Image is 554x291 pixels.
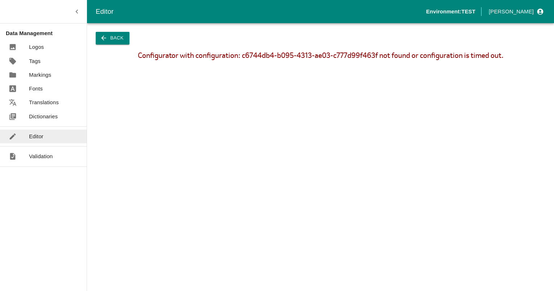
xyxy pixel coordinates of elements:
[6,29,87,37] p: Data Management
[96,32,129,45] button: Back
[29,85,43,93] p: Fonts
[29,43,44,51] p: Logos
[29,57,41,65] p: Tags
[29,71,51,79] p: Markings
[29,113,58,121] p: Dictionaries
[29,132,44,140] p: Editor
[96,6,426,17] div: Editor
[426,8,475,16] p: Environment: TEST
[94,51,547,59] div: Configurator with configuration: c6744db4-b095-4313-ae03-c777d99f463f not found or configuration ...
[486,5,545,18] button: profile
[29,98,59,106] p: Translations
[489,8,534,16] p: [PERSON_NAME]
[29,152,53,160] p: Validation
